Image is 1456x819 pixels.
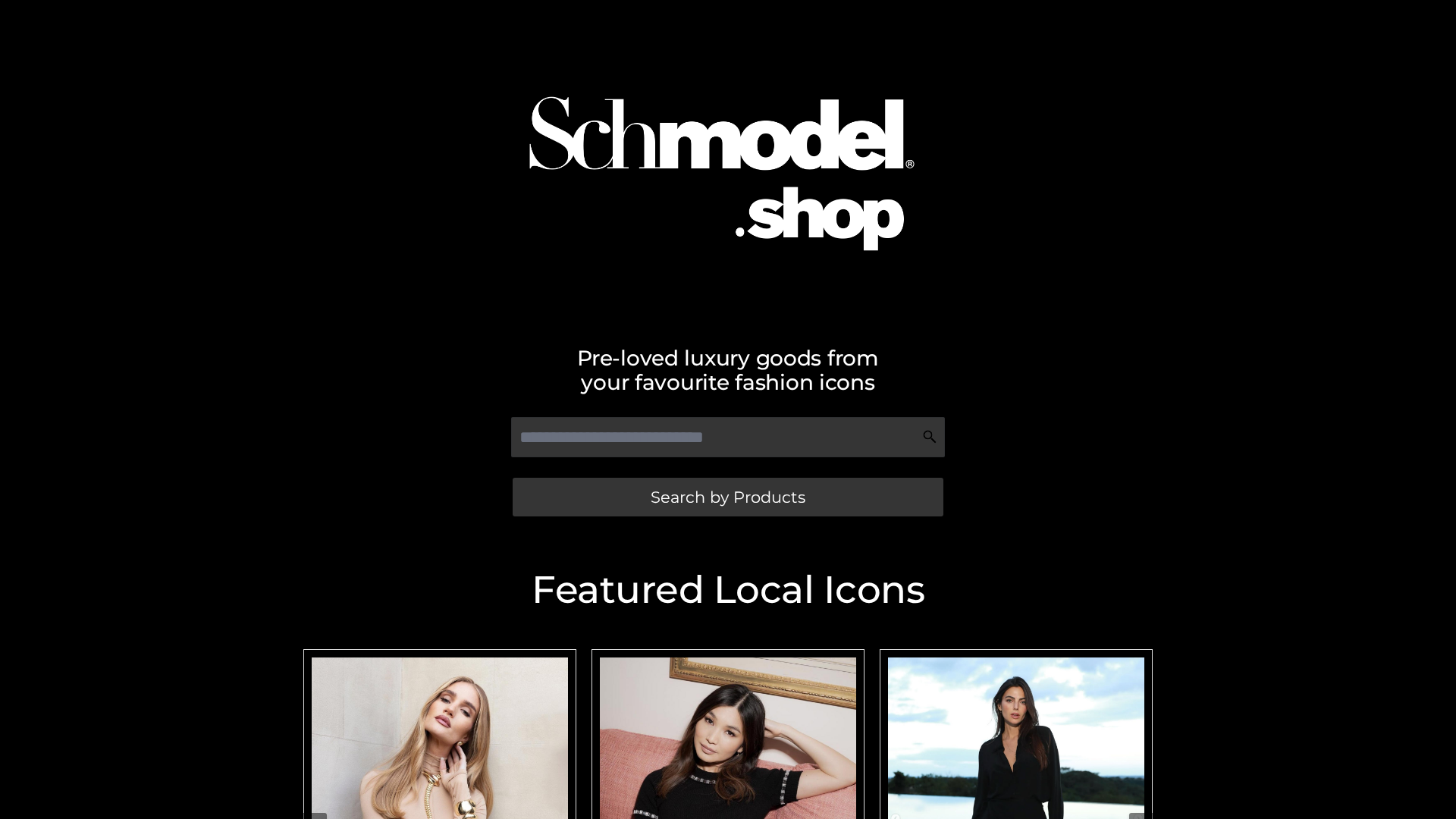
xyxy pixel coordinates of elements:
h2: Pre-loved luxury goods from your favourite fashion icons [296,346,1160,394]
h2: Featured Local Icons​ [296,571,1160,609]
img: Search Icon [922,429,937,444]
span: Search by Products [651,489,805,505]
a: Search by Products [513,478,943,516]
